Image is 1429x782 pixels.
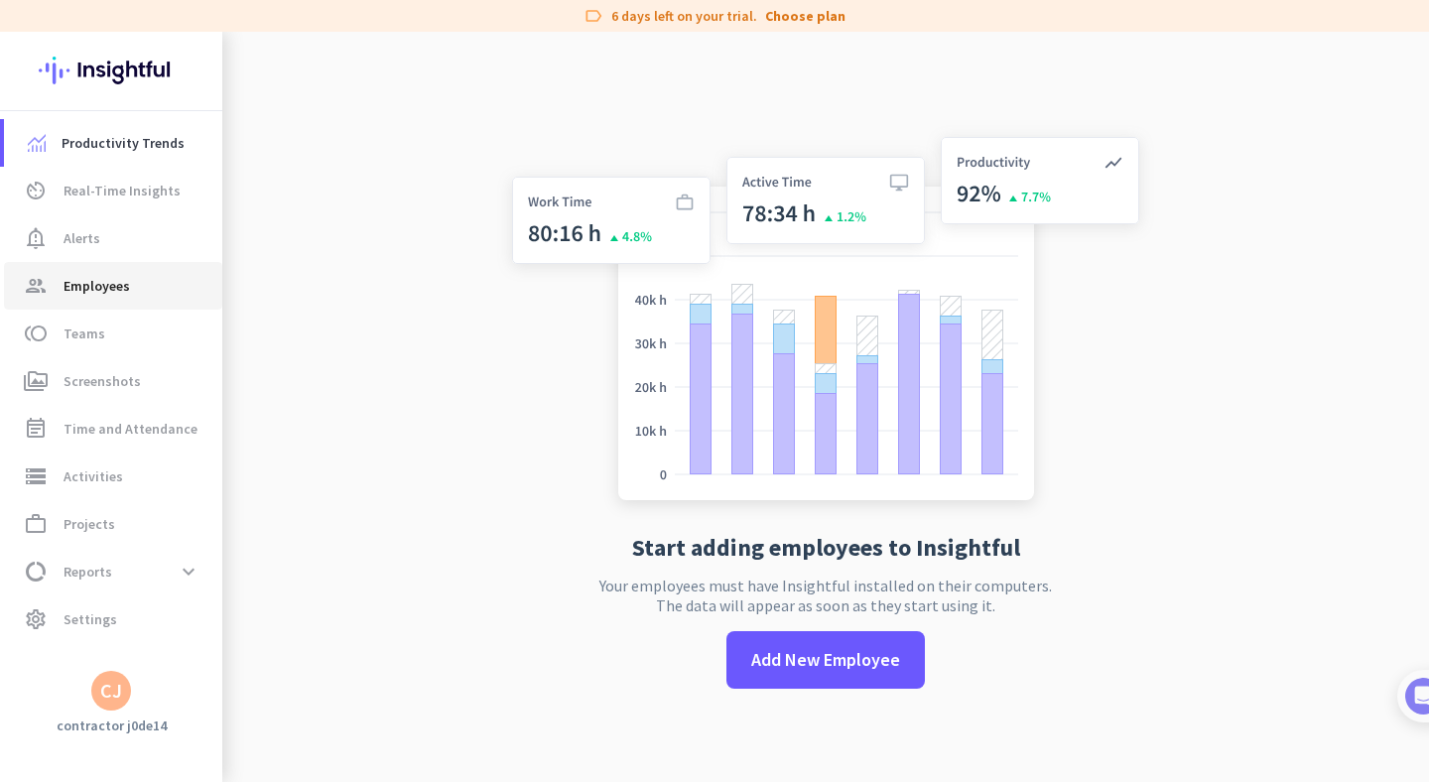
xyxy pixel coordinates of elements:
a: menu-itemProductivity Trends [4,119,222,167]
span: Productivity Trends [62,131,185,155]
a: event_noteTime and Attendance [4,405,222,453]
span: Screenshots [64,369,141,393]
a: Choose plan [765,6,845,26]
a: tollTeams [4,310,222,357]
a: storageActivities [4,453,222,500]
i: work_outline [24,512,48,536]
a: settingsSettings [4,595,222,643]
span: Add New Employee [751,647,900,673]
i: perm_media [24,369,48,393]
a: groupEmployees [4,262,222,310]
i: data_usage [24,560,48,584]
span: Time and Attendance [64,417,197,441]
i: settings [24,607,48,631]
button: expand_more [171,554,206,589]
h2: Start adding employees to Insightful [632,536,1020,560]
img: menu-item [28,134,46,152]
i: storage [24,464,48,488]
span: Projects [64,512,115,536]
img: Insightful logo [39,32,184,109]
span: Alerts [64,226,100,250]
i: toll [24,322,48,345]
p: Your employees must have Insightful installed on their computers. The data will appear as soon as... [599,576,1052,615]
span: Activities [64,464,123,488]
a: perm_mediaScreenshots [4,357,222,405]
i: av_timer [24,179,48,202]
i: group [24,274,48,298]
span: Settings [64,607,117,631]
i: event_note [24,417,48,441]
a: av_timerReal-Time Insights [4,167,222,214]
img: no-search-results [497,125,1154,520]
span: Teams [64,322,105,345]
a: work_outlineProjects [4,500,222,548]
a: data_usageReportsexpand_more [4,548,222,595]
i: notification_important [24,226,48,250]
i: label [584,6,603,26]
span: Real-Time Insights [64,179,181,202]
a: notification_importantAlerts [4,214,222,262]
span: Reports [64,560,112,584]
span: Employees [64,274,130,298]
div: CJ [100,681,122,701]
button: Add New Employee [726,631,925,689]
